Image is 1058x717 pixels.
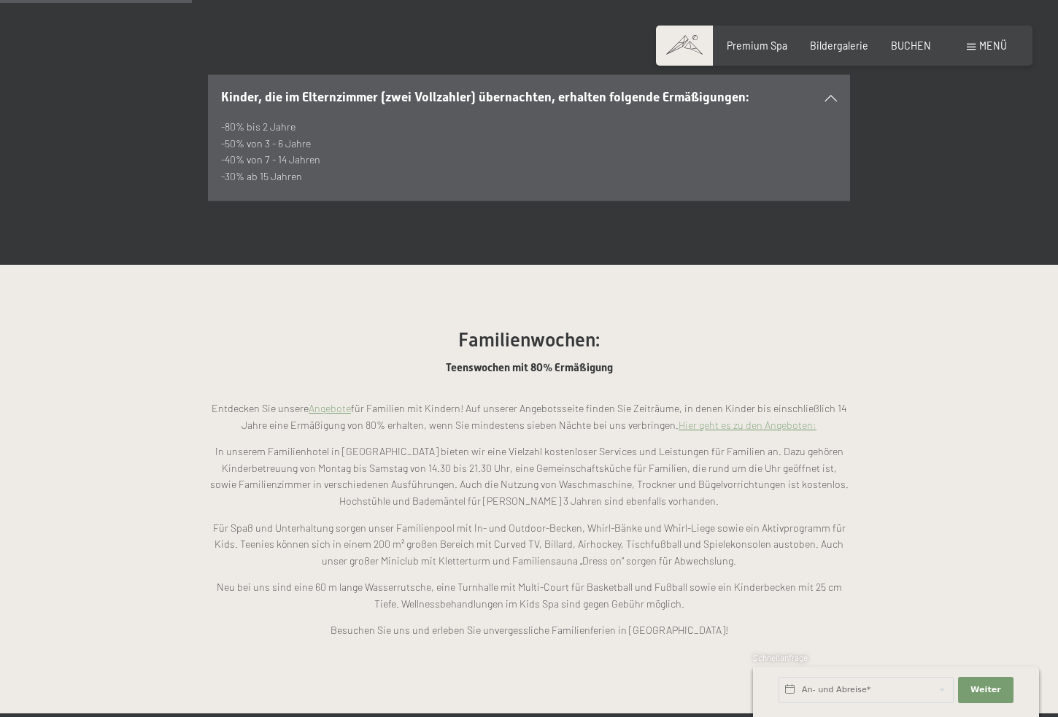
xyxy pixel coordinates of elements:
p: Besuchen Sie uns und erleben Sie unvergessliche Familienferien in [GEOGRAPHIC_DATA]! [208,622,850,639]
p: In unserem Familienhotel in [GEOGRAPHIC_DATA] bieten wir eine Vielzahl kostenloser Services und L... [208,443,850,509]
a: Bildergalerie [810,39,868,52]
span: Teenswochen mit 80% Ermäßigung [446,361,613,374]
a: BUCHEN [891,39,931,52]
button: Weiter [958,677,1013,703]
a: Premium Spa [727,39,787,52]
p: Entdecken Sie unsere für Familien mit Kindern! Auf unserer Angebotsseite finden Sie Zeiträume, in... [208,400,850,433]
p: Neu bei uns sind eine 60 m lange Wasserrutsche, eine Turnhalle mit Multi-Court für Basketball und... [208,579,850,612]
p: Für Spaß und Unterhaltung sorgen unser Familienpool mit In- und Outdoor-Becken, Whirl-Bänke und W... [208,520,850,570]
span: Weiter [970,684,1001,696]
p: -80% bis 2 Jahre -50% von 3 - 6 Jahre -40% von 7 - 14 Jahren -30% ab 15 Jahren [221,119,838,185]
a: Hier geht es zu den Angeboten: [679,419,816,431]
span: Familienwochen: [458,329,600,351]
span: Schnellanfrage [753,653,808,662]
a: Angebote [309,402,351,414]
span: Kinder, die im Elternzimmer (zwei Vollzahler) übernachten, erhalten folgende Ermäßigungen: [221,90,749,104]
span: Menü [979,39,1007,52]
